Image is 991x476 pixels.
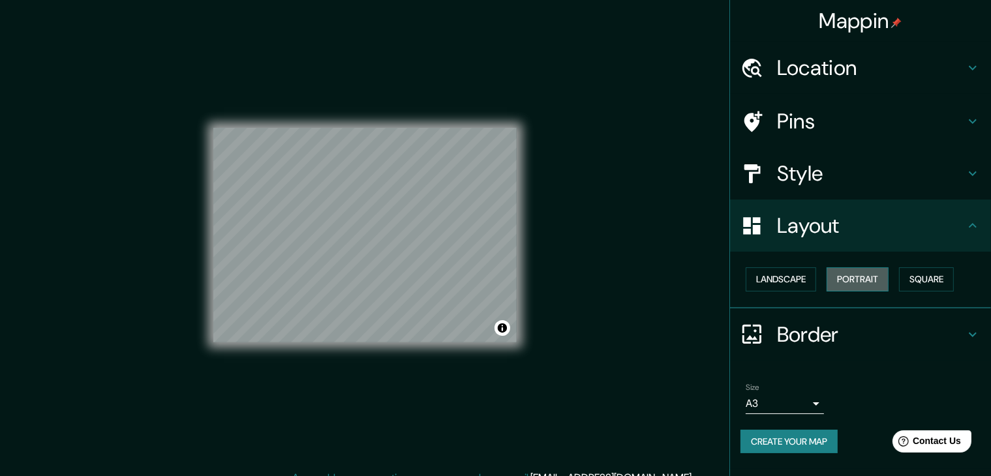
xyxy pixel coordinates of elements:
[730,200,991,252] div: Layout
[740,430,838,454] button: Create your map
[746,393,824,414] div: A3
[777,160,965,186] h4: Style
[730,42,991,94] div: Location
[777,108,965,134] h4: Pins
[899,267,954,291] button: Square
[746,381,759,393] label: Size
[777,321,965,348] h4: Border
[730,95,991,147] div: Pins
[746,267,816,291] button: Landscape
[827,267,889,291] button: Portrait
[777,55,965,81] h4: Location
[777,213,965,239] h4: Layout
[213,128,517,342] canvas: Map
[875,425,977,462] iframe: Help widget launcher
[819,8,902,34] h4: Mappin
[730,308,991,361] div: Border
[495,320,510,336] button: Toggle attribution
[730,147,991,200] div: Style
[891,18,902,28] img: pin-icon.png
